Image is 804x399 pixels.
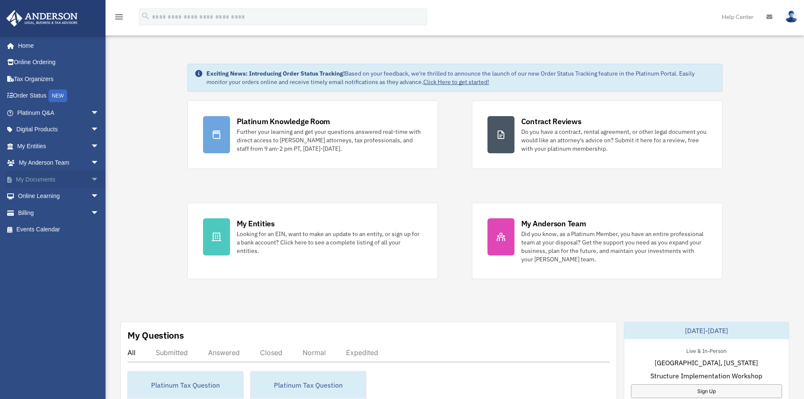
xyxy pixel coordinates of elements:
[6,121,112,138] a: Digital Productsarrow_drop_down
[521,128,707,153] div: Do you have a contract, rental agreement, or other legal document you would like an attorney's ad...
[423,78,489,86] a: Click Here to get started!
[237,116,330,127] div: Platinum Knowledge Room
[187,203,438,279] a: My Entities Looking for an EIN, want to make an update to an entity, or sign up for a bank accoun...
[303,348,326,357] div: Normal
[6,155,112,171] a: My Anderson Teamarrow_drop_down
[4,10,80,27] img: Anderson Advisors Platinum Portal
[237,230,422,255] div: Looking for an EIN, want to make an update to an entity, or sign up for a bank account? Click her...
[679,346,733,355] div: Live & In-Person
[114,15,124,22] a: menu
[624,322,789,339] div: [DATE]-[DATE]
[6,204,112,221] a: Billingarrow_drop_down
[251,372,366,399] div: Platinum Tax Question
[128,372,243,399] div: Platinum Tax Question
[206,69,715,86] div: Based on your feedback, we're thrilled to announce the launch of our new Order Status Tracking fe...
[472,100,723,169] a: Contract Reviews Do you have a contract, rental agreement, or other legal document you would like...
[91,188,108,205] span: arrow_drop_down
[91,138,108,155] span: arrow_drop_down
[6,104,112,121] a: Platinum Q&Aarrow_drop_down
[237,128,422,153] div: Further your learning and get your questions answered real-time with direct access to [PERSON_NAM...
[521,230,707,263] div: Did you know, as a Platinum Member, you have an entire professional team at your disposal? Get th...
[6,54,112,71] a: Online Ordering
[655,358,758,368] span: [GEOGRAPHIC_DATA], [US_STATE]
[785,11,798,23] img: User Pic
[91,104,108,122] span: arrow_drop_down
[141,11,150,21] i: search
[631,384,782,398] a: Sign Up
[521,218,586,229] div: My Anderson Team
[6,171,112,188] a: My Documentsarrow_drop_down
[472,203,723,279] a: My Anderson Team Did you know, as a Platinum Member, you have an entire professional team at your...
[91,171,108,188] span: arrow_drop_down
[49,90,67,102] div: NEW
[346,348,378,357] div: Expedited
[6,138,112,155] a: My Entitiesarrow_drop_down
[208,348,240,357] div: Answered
[187,100,438,169] a: Platinum Knowledge Room Further your learning and get your questions answered real-time with dire...
[6,71,112,87] a: Tax Organizers
[6,87,112,105] a: Order StatusNEW
[91,155,108,172] span: arrow_drop_down
[237,218,275,229] div: My Entities
[6,188,112,205] a: Online Learningarrow_drop_down
[650,371,762,381] span: Structure Implementation Workshop
[127,329,184,342] div: My Questions
[206,70,345,77] strong: Exciting News: Introducing Order Status Tracking!
[6,37,108,54] a: Home
[156,348,188,357] div: Submitted
[6,221,112,238] a: Events Calendar
[260,348,282,357] div: Closed
[127,348,135,357] div: All
[91,121,108,138] span: arrow_drop_down
[91,204,108,222] span: arrow_drop_down
[114,12,124,22] i: menu
[521,116,582,127] div: Contract Reviews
